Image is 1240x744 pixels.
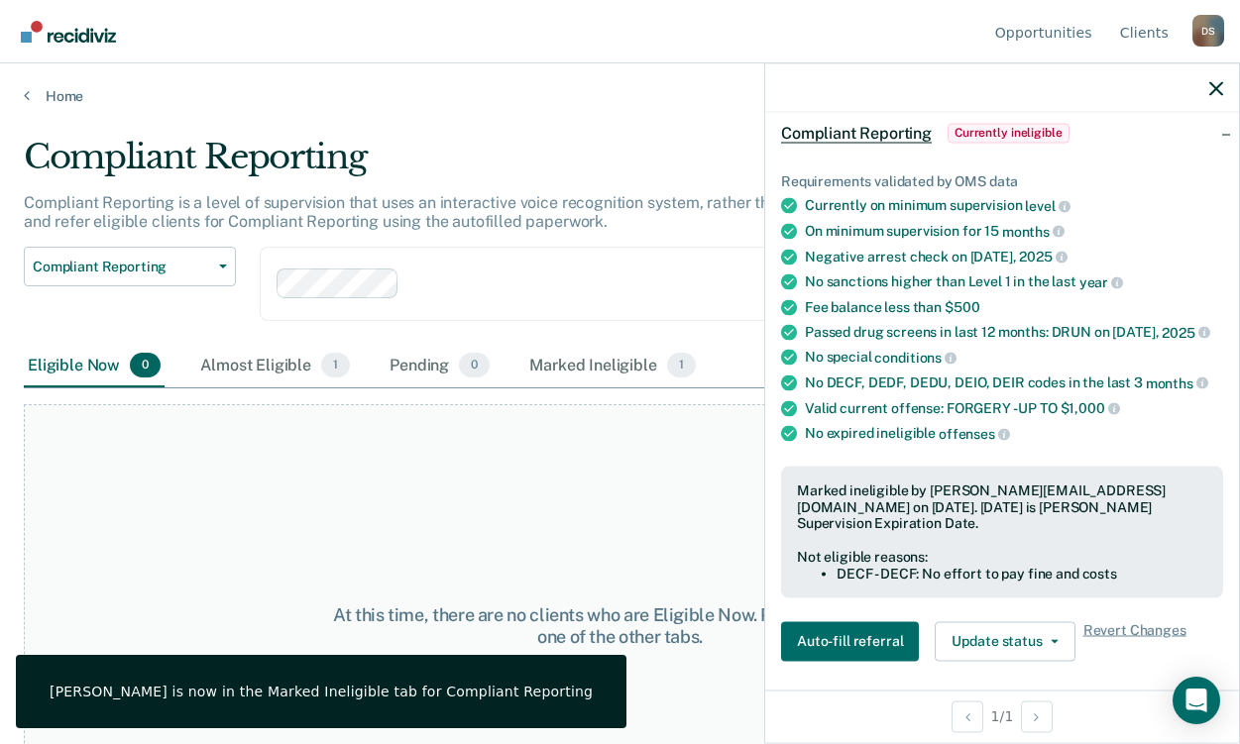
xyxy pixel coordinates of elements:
[1162,324,1209,340] span: 2025
[1002,223,1065,239] span: months
[805,349,1223,367] div: No special
[50,683,593,700] div: [PERSON_NAME] is now in the Marked Ineligible tab for Compliant Reporting
[1192,15,1224,47] button: Profile dropdown button
[797,548,1207,565] div: Not eligible reasons:
[1025,198,1070,214] span: level
[805,323,1223,341] div: Passed drug screens in last 12 months: DRUN on [DATE],
[935,621,1074,661] button: Update status
[24,137,1140,193] div: Compliant Reporting
[1192,15,1224,47] div: D S
[874,350,956,366] span: conditions
[837,565,1207,582] li: DECF - DECF: No effort to pay fine and costs
[1083,621,1186,661] span: Revert Changes
[1079,273,1123,289] span: year
[781,621,927,661] a: Navigate to form link
[130,353,161,378] span: 0
[386,345,494,388] div: Pending
[945,298,979,314] span: $500
[805,197,1223,215] div: Currently on minimum supervision
[1173,677,1220,724] div: Open Intercom Messenger
[1061,400,1120,416] span: $1,000
[765,101,1239,164] div: Compliant ReportingCurrently ineligible
[24,87,1216,105] a: Home
[196,345,354,388] div: Almost Eligible
[1021,700,1053,732] button: Next Opportunity
[805,298,1223,315] div: Fee balance less than
[1019,249,1067,265] span: 2025
[459,353,490,378] span: 0
[781,621,919,661] button: Auto-fill referral
[797,481,1207,531] div: Marked ineligible by [PERSON_NAME][EMAIL_ADDRESS][DOMAIN_NAME] on [DATE]. [DATE] is [PERSON_NAME]...
[948,123,1070,143] span: Currently ineligible
[24,345,165,388] div: Eligible Now
[805,373,1223,391] div: No DECF, DEDF, DEDU, DEIO, DEIR codes in the last 3
[939,425,1010,441] span: offenses
[525,345,700,388] div: Marked Ineligible
[24,193,1132,231] p: Compliant Reporting is a level of supervision that uses an interactive voice recognition system, ...
[781,172,1223,189] div: Requirements validated by OMS data
[1146,374,1208,390] span: months
[765,690,1239,742] div: 1 / 1
[667,353,696,378] span: 1
[805,399,1223,417] div: Valid current offense: FORGERY - UP TO
[805,425,1223,443] div: No expired ineligible
[805,222,1223,240] div: On minimum supervision for 15
[781,123,932,143] span: Compliant Reporting
[322,604,918,647] div: At this time, there are no clients who are Eligible Now. Please navigate to one of the other tabs.
[952,700,983,732] button: Previous Opportunity
[21,21,116,43] img: Recidiviz
[321,353,350,378] span: 1
[805,273,1223,291] div: No sanctions higher than Level 1 in the last
[33,259,211,275] span: Compliant Reporting
[805,248,1223,266] div: Negative arrest check on [DATE],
